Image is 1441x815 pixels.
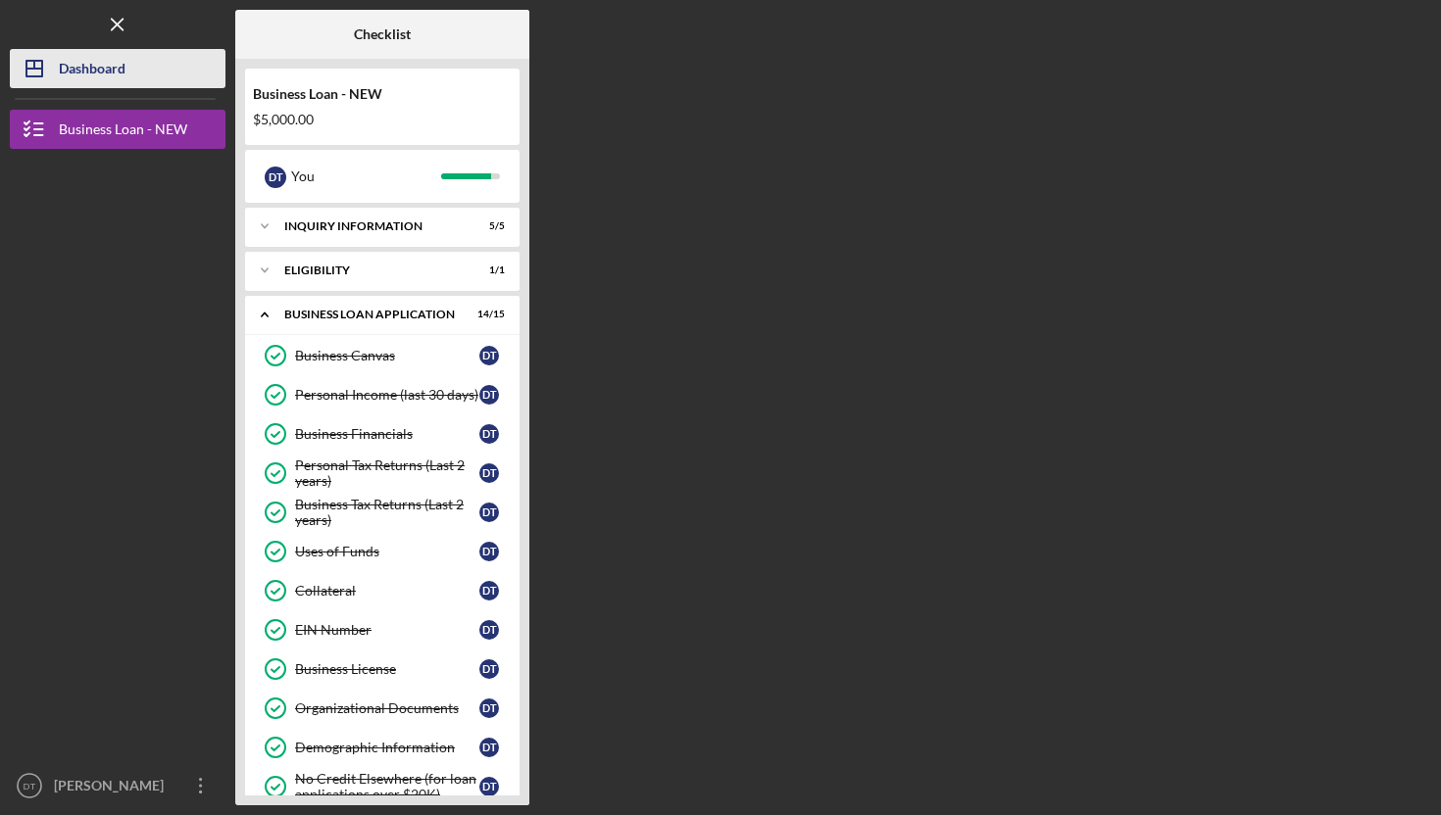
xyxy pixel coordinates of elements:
div: Business Financials [295,426,479,442]
b: Checklist [354,26,411,42]
button: DT[PERSON_NAME] [10,766,225,805]
div: Business Canvas [295,348,479,363]
a: Demographic InformationDT [255,728,510,767]
div: Demographic Information [295,740,479,755]
a: Uses of FundsDT [255,532,510,571]
div: D T [479,698,499,718]
div: 5 / 5 [470,220,505,232]
div: 14 / 15 [470,309,505,320]
a: Organizational DocumentsDT [255,689,510,728]
div: D T [479,463,499,483]
a: CollateralDT [255,571,510,610]
div: Business License [295,661,479,677]
a: Business Tax Returns (Last 2 years)DT [255,493,510,532]
div: EIN Number [295,622,479,638]
div: BUSINESS LOAN APPLICATION [284,309,456,320]
div: D T [479,620,499,640]
div: D T [479,777,499,796]
div: D T [479,385,499,405]
a: EIN NumberDT [255,610,510,649]
div: D T [479,581,499,600]
a: Business FinancialsDT [255,414,510,454]
a: Business CanvasDT [255,336,510,375]
div: Personal Tax Returns (Last 2 years) [295,457,479,489]
button: Dashboard [10,49,225,88]
a: Personal Tax Returns (Last 2 years)DT [255,454,510,493]
div: Business Loan - NEW [59,110,187,154]
div: D T [479,542,499,561]
div: Personal Income (last 30 days) [295,387,479,403]
a: Business LicenseDT [255,649,510,689]
div: D T [479,738,499,757]
div: 1 / 1 [470,264,505,276]
div: INQUIRY INFORMATION [284,220,456,232]
div: Organizational Documents [295,700,479,716]
div: Dashboard [59,49,125,93]
div: D T [265,167,286,188]
div: Uses of Funds [295,544,479,559]
div: Collateral [295,583,479,599]
div: Business Loan - NEW [253,86,512,102]
div: ELIGIBILITY [284,264,456,276]
div: [PERSON_NAME] [49,766,176,810]
div: You [291,160,441,193]
button: Business Loan - NEW [10,110,225,149]
text: DT [24,781,36,791]
div: D T [479,424,499,444]
div: D T [479,346,499,365]
div: No Credit Elsewhere (for loan applications over $20K) [295,771,479,802]
div: Business Tax Returns (Last 2 years) [295,497,479,528]
div: $5,000.00 [253,112,512,127]
div: D T [479,503,499,522]
a: No Credit Elsewhere (for loan applications over $20K)DT [255,767,510,806]
div: D T [479,659,499,679]
a: Personal Income (last 30 days)DT [255,375,510,414]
